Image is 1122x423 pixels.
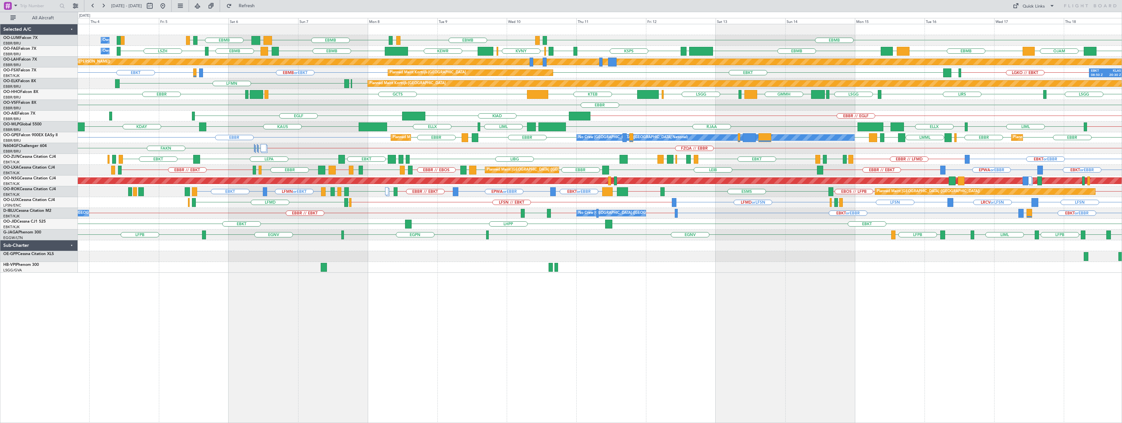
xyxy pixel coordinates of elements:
div: Planned Maint [GEOGRAPHIC_DATA] ([GEOGRAPHIC_DATA] National) [393,133,511,142]
span: OO-ROK [3,187,20,191]
a: OO-LUXCessna Citation CJ4 [3,198,55,202]
span: OO-ELK [3,79,18,83]
span: OO-LXA [3,166,19,170]
div: Wed 17 [994,18,1064,24]
div: No Crew [GEOGRAPHIC_DATA] ([GEOGRAPHIC_DATA] National) [578,208,688,218]
div: Mon 15 [855,18,925,24]
div: 08:50 Z [1091,73,1106,78]
a: EBBR/BRU [3,52,21,57]
a: D-IBLUCessna Citation M2 [3,209,51,213]
a: OO-FSXFalcon 7X [3,68,36,72]
span: OO-LUM [3,36,20,40]
span: OO-LAH [3,58,19,62]
a: EBBR/BRU [3,84,21,89]
div: Thu 4 [89,18,159,24]
div: Owner Melsbroek Air Base [103,35,147,45]
div: Planned Maint [GEOGRAPHIC_DATA] ([GEOGRAPHIC_DATA] National) [487,165,605,175]
div: EBKT [1091,69,1106,73]
a: EBKT/KJK [3,181,20,186]
div: Wed 10 [507,18,576,24]
a: EBKT/KJK [3,225,20,230]
a: OO-ZUNCessna Citation CJ4 [3,155,56,159]
a: G-JAGAPhenom 300 [3,230,41,234]
div: Sat 6 [229,18,298,24]
a: EBBR/BRU [3,149,21,154]
span: OO-HHO [3,90,20,94]
div: [DATE] [79,13,90,19]
a: LSGG/GVA [3,268,22,273]
a: OO-WLPGlobal 5500 [3,122,42,126]
div: No Crew [GEOGRAPHIC_DATA] ([GEOGRAPHIC_DATA] National) [578,133,688,142]
a: N604GFChallenger 604 [3,144,47,148]
span: OO-JID [3,220,17,224]
a: OO-ELKFalcon 8X [3,79,36,83]
div: Sun 14 [785,18,855,24]
span: OO-AIE [3,112,17,116]
a: OO-LUMFalcon 7X [3,36,38,40]
a: EGGW/LTN [3,235,23,240]
a: HB-VPIPhenom 300 [3,263,39,267]
span: All Aircraft [17,16,69,20]
input: Trip Number [20,1,58,11]
div: KLAS [1106,69,1121,73]
a: EBBR/BRU [3,41,21,46]
span: OO-FSX [3,68,18,72]
span: Refresh [233,4,261,8]
div: Sun 7 [298,18,368,24]
span: D-IBLU [3,209,16,213]
a: EBBR/BRU [3,95,21,100]
a: OO-LAHFalcon 7X [3,58,37,62]
span: OO-GPE [3,133,19,137]
a: EBBR/BRU [3,117,21,121]
div: Planned Maint [GEOGRAPHIC_DATA] ([GEOGRAPHIC_DATA]) [877,187,980,196]
div: Planned Maint Kortrijk-[GEOGRAPHIC_DATA] [390,68,466,78]
div: Sat 13 [716,18,785,24]
div: Owner Melsbroek Air Base [103,46,147,56]
span: OE-GPP [3,252,18,256]
span: OO-ZUN [3,155,20,159]
button: Refresh [223,1,263,11]
div: Fri 12 [646,18,716,24]
a: OO-JIDCessna CJ1 525 [3,220,46,224]
span: OO-NSG [3,176,20,180]
a: OO-HHOFalcon 8X [3,90,38,94]
a: OO-VSFFalcon 8X [3,101,36,105]
button: Quick Links [1010,1,1058,11]
div: Tue 9 [437,18,507,24]
span: N604GF [3,144,19,148]
div: Thu 11 [576,18,646,24]
a: OO-LXACessna Citation CJ4 [3,166,55,170]
span: OO-WLP [3,122,19,126]
span: [DATE] - [DATE] [111,3,142,9]
button: All Aircraft [7,13,71,23]
span: OO-FAE [3,47,18,51]
a: LFSN/ENC [3,203,21,208]
a: OO-AIEFalcon 7X [3,112,35,116]
div: Mon 8 [368,18,437,24]
span: G-JAGA [3,230,18,234]
a: OO-GPEFalcon 900EX EASy II [3,133,58,137]
a: EBBR/BRU [3,63,21,67]
a: OE-GPPCessna Citation XLS [3,252,54,256]
a: EBKT/KJK [3,171,20,175]
a: OO-FAEFalcon 7X [3,47,36,51]
span: OO-LUX [3,198,19,202]
a: EBBR/BRU [3,106,21,111]
span: OO-VSF [3,101,18,105]
div: Tue 16 [925,18,994,24]
a: EBKT/KJK [3,73,20,78]
div: Fri 5 [159,18,229,24]
a: EBKT/KJK [3,160,20,165]
span: HB-VPI [3,263,16,267]
a: OO-NSGCessna Citation CJ4 [3,176,56,180]
a: EBBR/BRU [3,127,21,132]
div: Quick Links [1023,3,1045,10]
a: EBKT/KJK [3,192,20,197]
div: 20:30 Z [1106,73,1121,78]
a: EBBR/BRU [3,138,21,143]
div: Planned Maint Kortrijk-[GEOGRAPHIC_DATA] [369,79,446,88]
a: OO-ROKCessna Citation CJ4 [3,187,56,191]
a: EBKT/KJK [3,214,20,219]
